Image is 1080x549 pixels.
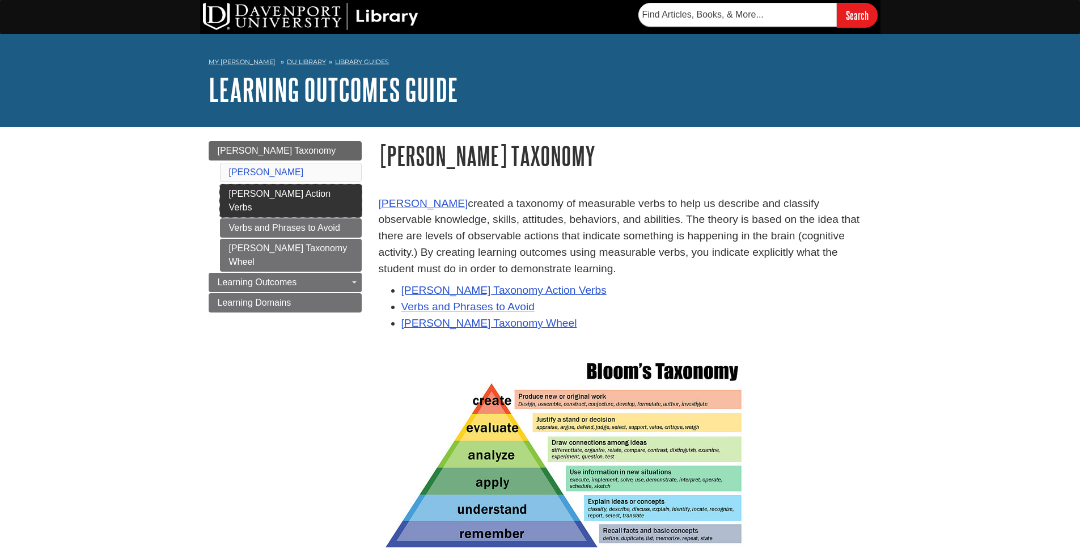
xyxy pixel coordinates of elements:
a: Verbs and Phrases to Avoid [220,218,362,238]
form: Searches DU Library's articles, books, and more [638,3,878,27]
nav: breadcrumb [209,54,872,73]
a: Learning Domains [209,293,362,312]
span: Learning Domains [218,298,291,307]
span: Learning Outcomes [218,277,297,287]
a: Verbs and Phrases to Avoid [401,301,535,312]
input: Search [837,3,878,27]
div: Guide Page Menu [209,141,362,312]
img: DU Library [203,3,418,30]
a: [PERSON_NAME] [229,167,304,177]
a: DU Library [287,58,326,66]
a: [PERSON_NAME] Taxonomy Action Verbs [401,284,607,296]
h1: [PERSON_NAME] Taxonomy [379,141,872,170]
input: Find Articles, Books, & More... [638,3,837,27]
a: [PERSON_NAME] Action Verbs [220,184,362,217]
span: [PERSON_NAME] Taxonomy [218,146,336,155]
a: [PERSON_NAME] Taxonomy [209,141,362,161]
a: Learning Outcomes [209,273,362,292]
a: Learning Outcomes Guide [209,72,458,107]
p: created a taxonomy of measurable verbs to help us describe and classify observable knowledge, ski... [379,196,872,277]
a: [PERSON_NAME] Taxonomy Wheel [401,317,577,329]
a: [PERSON_NAME] [379,197,468,209]
a: My [PERSON_NAME] [209,57,276,67]
a: Library Guides [335,58,389,66]
a: [PERSON_NAME] Taxonomy Wheel [220,239,362,272]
